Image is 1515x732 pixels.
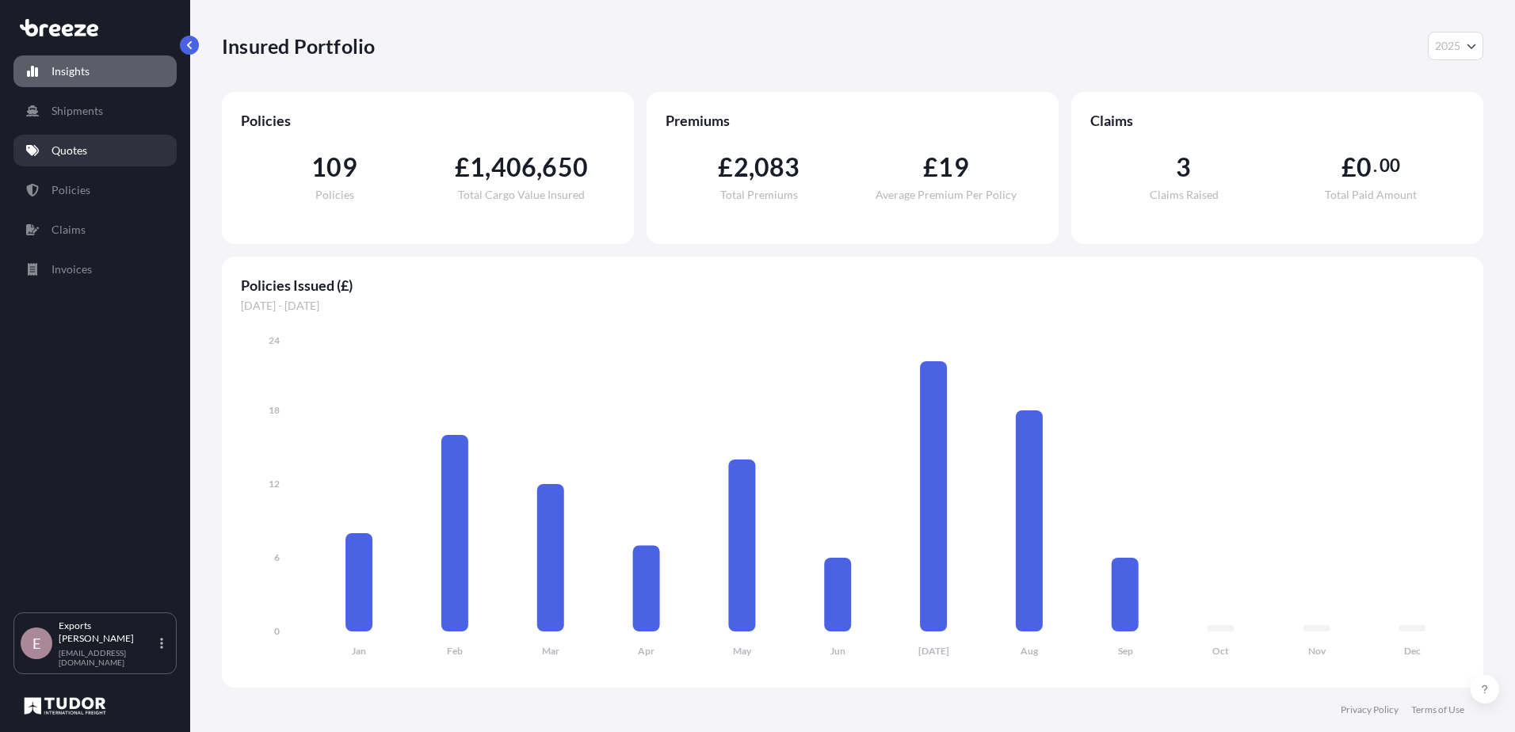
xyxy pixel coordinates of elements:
span: 2025 [1435,38,1460,54]
tspan: May [733,645,752,657]
span: 650 [542,154,588,180]
span: Policies Issued (£) [241,276,1464,295]
a: Insights [13,55,177,87]
p: Exports [PERSON_NAME] [59,620,157,645]
p: Insured Portfolio [222,33,375,59]
img: organization-logo [20,693,110,719]
span: 109 [311,154,357,180]
span: 19 [938,154,968,180]
span: Average Premium Per Policy [876,189,1017,200]
tspan: Mar [542,645,559,657]
span: Policies [241,111,615,130]
a: Invoices [13,254,177,285]
tspan: Jun [830,645,845,657]
tspan: [DATE] [918,645,949,657]
span: Policies [315,189,354,200]
a: Policies [13,174,177,206]
span: Total Premiums [720,189,798,200]
tspan: Oct [1212,645,1229,657]
span: , [536,154,542,180]
tspan: Jan [352,645,366,657]
span: . [1373,159,1377,172]
tspan: 6 [274,551,280,563]
span: , [749,154,754,180]
span: , [485,154,490,180]
span: Total Cargo Value Insured [458,189,585,200]
tspan: Nov [1308,645,1326,657]
span: 3 [1176,154,1191,180]
tspan: 24 [269,334,280,346]
span: Claims Raised [1150,189,1219,200]
span: £ [718,154,733,180]
tspan: Dec [1404,645,1421,657]
span: 083 [754,154,800,180]
span: Premiums [666,111,1040,130]
span: 0 [1357,154,1372,180]
button: Year Selector [1428,32,1483,60]
p: Claims [52,222,86,238]
tspan: 12 [269,478,280,490]
span: Claims [1090,111,1464,130]
span: [DATE] - [DATE] [241,298,1464,314]
span: E [32,635,40,651]
p: [EMAIL_ADDRESS][DOMAIN_NAME] [59,648,157,667]
a: Shipments [13,95,177,127]
a: Quotes [13,135,177,166]
a: Privacy Policy [1341,703,1399,716]
p: Insights [52,63,90,79]
span: 406 [491,154,537,180]
p: Invoices [52,261,92,277]
p: Shipments [52,103,103,119]
p: Policies [52,182,90,198]
span: 00 [1380,159,1400,172]
span: £ [455,154,470,180]
span: 2 [734,154,749,180]
tspan: Feb [447,645,463,657]
tspan: 18 [269,404,280,416]
tspan: Apr [638,645,654,657]
span: £ [1341,154,1357,180]
a: Claims [13,214,177,246]
p: Quotes [52,143,87,158]
tspan: Aug [1021,645,1039,657]
span: Total Paid Amount [1325,189,1417,200]
tspan: Sep [1118,645,1133,657]
span: 1 [470,154,485,180]
tspan: 0 [274,625,280,637]
a: Terms of Use [1411,703,1464,716]
span: £ [923,154,938,180]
